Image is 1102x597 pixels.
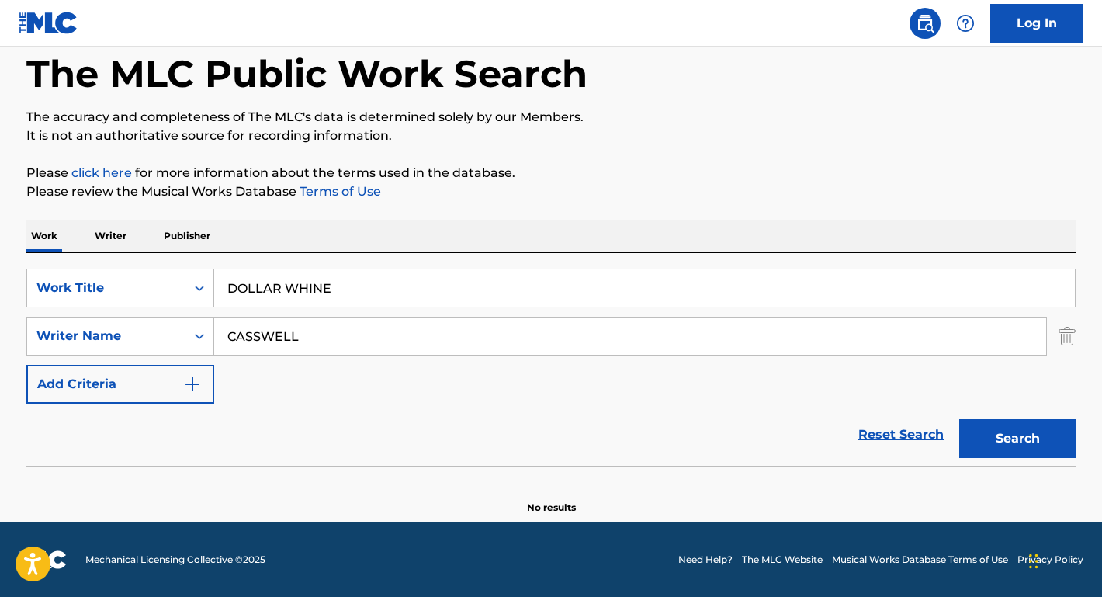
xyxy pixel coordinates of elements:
a: Terms of Use [296,184,381,199]
a: Reset Search [851,418,951,452]
div: Work Title [36,279,176,297]
p: Work [26,220,62,252]
p: Please for more information about the terms used in the database. [26,164,1076,182]
iframe: Chat Widget [1024,522,1102,597]
p: Publisher [159,220,215,252]
img: logo [19,550,67,569]
div: Writer Name [36,327,176,345]
a: Log In [990,4,1083,43]
img: 9d2ae6d4665cec9f34b9.svg [183,375,202,394]
span: Mechanical Licensing Collective © 2025 [85,553,265,567]
a: The MLC Website [742,553,823,567]
a: Musical Works Database Terms of Use [832,553,1008,567]
div: Widget de chat [1024,522,1102,597]
p: The accuracy and completeness of The MLC's data is determined solely by our Members. [26,108,1076,127]
a: Need Help? [678,553,733,567]
img: MLC Logo [19,12,78,34]
img: Delete Criterion [1059,317,1076,356]
p: No results [527,482,576,515]
img: help [956,14,975,33]
img: search [916,14,934,33]
a: click here [71,165,132,180]
div: Help [950,8,981,39]
div: Glisser [1029,538,1038,585]
button: Add Criteria [26,365,214,404]
a: Public Search [910,8,941,39]
form: Search Form [26,269,1076,466]
a: Privacy Policy [1017,553,1083,567]
button: Search [959,419,1076,458]
p: Please review the Musical Works Database [26,182,1076,201]
h1: The MLC Public Work Search [26,50,587,97]
p: Writer [90,220,131,252]
p: It is not an authoritative source for recording information. [26,127,1076,145]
